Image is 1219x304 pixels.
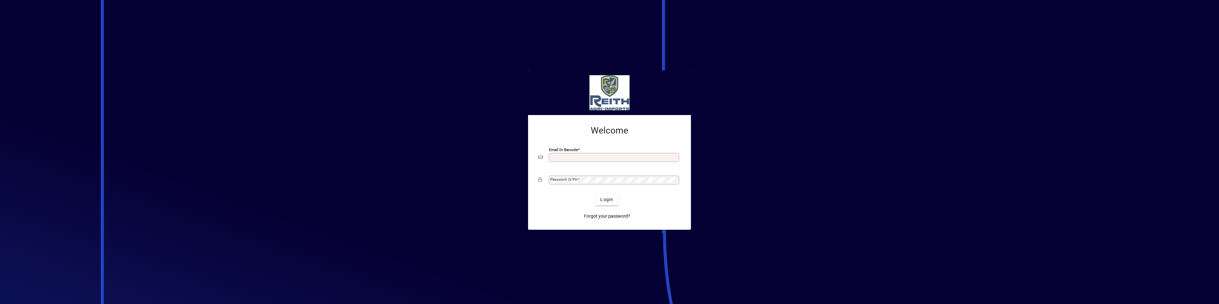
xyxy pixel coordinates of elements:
[538,125,681,136] h2: Welcome
[600,196,613,203] span: Login
[595,194,618,206] button: Login
[582,211,633,222] a: Forgot your password?
[549,147,578,152] mat-label: Email or Barcode
[550,177,578,182] mat-label: Password or Pin
[584,213,630,220] span: Forgot your password?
